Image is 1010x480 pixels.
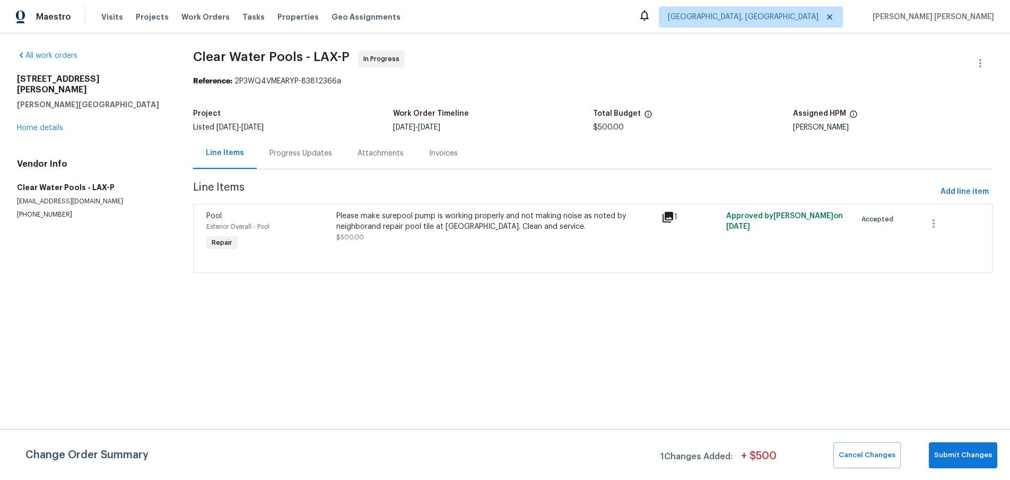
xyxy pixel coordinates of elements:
span: Tasks [242,13,265,21]
span: [DATE] [393,124,415,131]
span: Approved by [PERSON_NAME] on [726,212,843,230]
a: All work orders [17,52,77,59]
span: [GEOGRAPHIC_DATA], [GEOGRAPHIC_DATA] [668,12,819,22]
span: Line Items [193,182,936,202]
h5: Project [193,110,221,117]
button: Add line item [936,182,993,202]
a: Home details [17,124,63,132]
span: Pool [206,212,222,220]
span: Projects [136,12,169,22]
p: [EMAIL_ADDRESS][DOMAIN_NAME] [17,197,168,206]
span: Add line item [941,185,989,199]
span: Visits [101,12,123,22]
div: 1 [661,211,720,224]
div: Line Items [206,148,244,158]
span: [DATE] [418,124,440,131]
div: Progress Updates [269,148,332,159]
span: - [393,124,440,131]
span: Clear Water Pools - LAX-P [193,50,350,63]
span: [DATE] [216,124,239,131]
span: Accepted [861,214,898,225]
b: Reference: [193,78,232,85]
span: [DATE] [726,223,750,230]
p: [PHONE_NUMBER] [17,210,168,219]
span: Listed [193,124,264,131]
span: [PERSON_NAME] [PERSON_NAME] [868,12,994,22]
h5: Assigned HPM [793,110,846,117]
h5: Clear Water Pools - LAX-P [17,182,168,193]
span: Geo Assignments [332,12,400,22]
div: Please make surepool pump is working properly and not making noise as noted by neighborand repair... [336,211,655,232]
span: Work Orders [181,12,230,22]
span: Repair [207,237,237,248]
span: - [216,124,264,131]
span: $500.00 [336,234,364,241]
div: Invoices [429,148,458,159]
span: $500.00 [593,124,624,131]
h5: Total Budget [593,110,641,117]
span: Exterior Overall - Pool [206,224,269,230]
h5: Work Order Timeline [393,110,469,117]
div: [PERSON_NAME] [793,124,993,131]
span: In Progress [363,54,404,64]
h4: Vendor Info [17,159,168,169]
span: [DATE] [241,124,264,131]
span: Maestro [36,12,71,22]
span: The total cost of line items that have been proposed by Opendoor. This sum includes line items th... [644,110,652,124]
span: Properties [277,12,319,22]
span: The hpm assigned to this work order. [849,110,858,124]
div: 2P3WQ4VMEARYP-83812366a [193,76,993,87]
div: Attachments [358,148,404,159]
h5: [PERSON_NAME][GEOGRAPHIC_DATA] [17,99,168,110]
h2: [STREET_ADDRESS][PERSON_NAME] [17,74,168,95]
